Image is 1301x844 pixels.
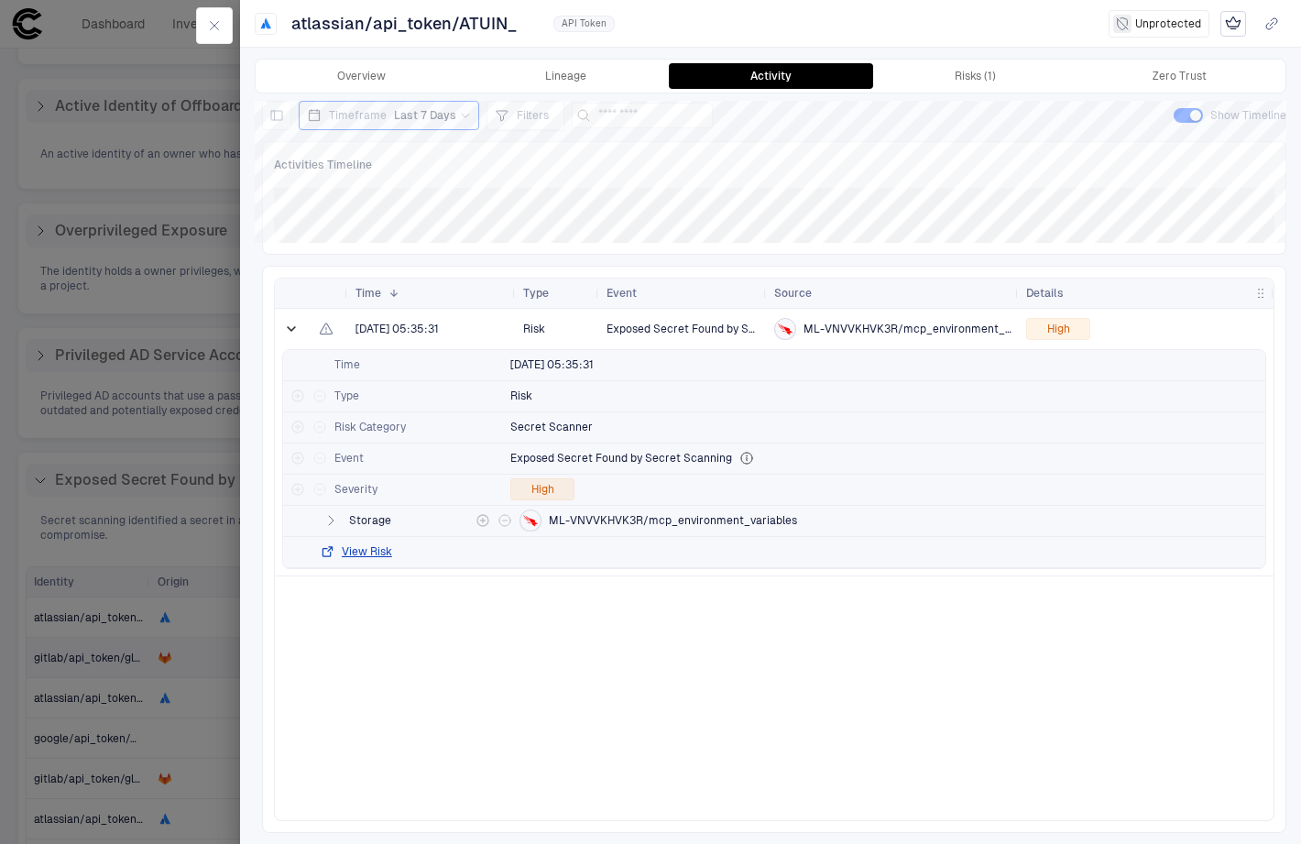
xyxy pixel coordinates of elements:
[288,9,542,38] button: atlassian/api_token/ATUIN_
[394,108,456,123] span: Last 7 Days
[549,513,797,528] span: ML-VNVVKHVK3R/mcp_environment_variables
[312,416,327,438] div: Filter out value
[290,478,305,500] div: Filter for value
[334,357,499,372] span: Time
[355,322,439,336] div: 8/26/2025 10:35:31 (GMT+00:00 UTC)
[510,451,732,466] span: Exposed Secret Found by Secret Scanning
[507,381,558,411] button: Risk
[507,350,619,379] button: 8/26/2025 10:35:31 (GMT+00:00 UTC)
[562,17,607,30] span: API Token
[329,108,387,123] span: Timeframe
[774,286,812,301] span: Source
[517,108,549,123] span: Filters
[607,286,637,301] span: Event
[1210,108,1286,123] span: Show Timeline
[531,482,554,497] span: High
[476,510,490,532] div: Filter for value
[274,158,372,172] span: Activities Timeline
[510,357,594,372] div: 8/26/2025 10:35:31 (GMT+00:00 UTC)
[507,412,618,442] button: Secret Scanner
[312,478,327,500] div: Filter out value
[464,63,668,89] button: Lineage
[334,451,499,466] span: Event
[290,416,305,438] div: Filter for value
[668,63,872,89] button: Activity
[262,101,299,130] div: Show View Panel
[312,385,327,407] div: Filter out value
[320,544,392,559] button: View Risk
[510,420,593,434] span: Secret Scanner
[355,286,381,301] span: Time
[259,63,464,89] button: Overview
[290,447,305,469] div: Filter for value
[507,444,780,473] button: Exposed Secret Found by Secret ScanningSecret scanning identified a secret in an unsecured locati...
[1135,16,1201,31] span: Unprotected
[1220,11,1246,37] div: Mark as Crown Jewel
[804,322,1011,336] span: ML-VNVVKHVK3R/mcp_environment_variables
[1026,286,1064,301] span: Details
[334,389,499,403] span: Type
[355,322,439,336] span: [DATE] 05:35:31
[334,482,499,497] span: Severity
[1047,322,1070,336] span: High
[523,311,592,347] span: Risk
[507,475,600,504] button: High
[1153,69,1207,83] div: Zero Trust
[955,69,996,83] div: Risks (1)
[334,420,499,434] span: Risk Category
[523,286,549,301] span: Type
[497,510,512,532] div: Filter out value
[290,385,305,407] div: Filter for value
[739,451,754,466] div: Secret scanning identified a secret in an unsecured location, posing a critical risk of unauthori...
[607,323,828,335] span: Exposed Secret Found by Secret Scanning
[349,513,468,528] span: Storage
[258,16,273,31] div: Atlassian
[312,447,327,469] div: Filter out value
[291,13,517,35] span: atlassian/api_token/ATUIN_
[510,389,532,403] span: Risk
[510,357,594,372] span: [DATE] 05:35:31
